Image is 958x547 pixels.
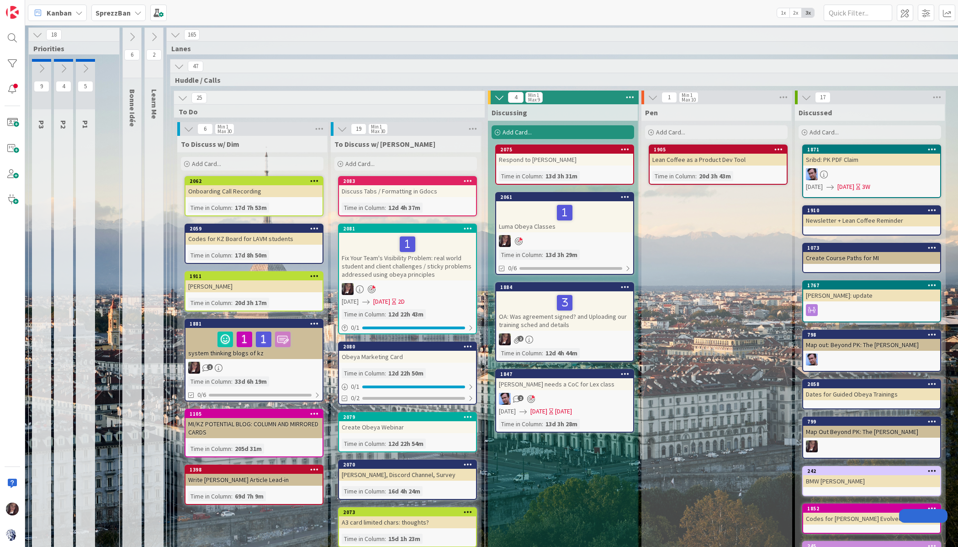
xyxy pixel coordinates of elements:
span: 0/6 [508,263,517,273]
div: system thinking blogs of kz [185,328,323,359]
span: Priorities [33,44,108,53]
div: Max 30 [217,129,232,134]
div: OA: Was agreement signed? and Uploading our training sched and details [496,291,633,331]
span: To Do [179,107,473,116]
span: [DATE] [373,297,390,306]
span: Pen [645,108,658,117]
div: Codes for [PERSON_NAME] Evolved [803,513,940,525]
div: Dates for Guided Obeya Trainings [803,388,940,400]
div: 2058 [803,380,940,388]
span: P1 [81,120,90,129]
span: : [695,171,697,181]
div: 799 [807,418,940,425]
div: 13d 3h 31m [543,171,580,181]
div: Sribd: PK PDF Claim [803,154,940,166]
div: Time in Column [342,534,385,544]
div: 242BMW [PERSON_NAME] [803,467,940,487]
div: 2079Create Obeya Webinar [339,413,476,433]
div: 2070 [343,461,476,468]
div: 1911 [190,273,323,279]
div: 1852 [807,505,940,512]
img: Visit kanbanzone.com [6,6,19,19]
div: 798 [803,331,940,339]
div: 33d 6h 19m [233,376,269,386]
div: 2075 [500,146,633,153]
span: Add Card... [503,128,532,136]
span: Discussing [492,108,527,117]
div: 1852Codes for [PERSON_NAME] Evolved [803,504,940,525]
span: 9 [34,81,49,92]
span: 17 [815,92,831,103]
div: A3 card limited chars: thoughts? [339,516,476,528]
span: 0 / 1 [351,382,360,391]
span: Learn Me [150,89,159,119]
span: 3x [802,8,814,17]
div: 1847[PERSON_NAME] needs a CoC for Lex class [496,370,633,390]
img: TD [806,440,818,452]
div: 2080 [343,343,476,350]
span: 19 [351,123,366,134]
div: 16d 4h 24m [386,486,423,496]
img: TD [342,283,354,295]
span: [DATE] [530,407,547,416]
span: Kanban [47,7,72,18]
div: Time in Column [188,298,231,308]
span: Add Card... [345,160,375,168]
div: Time in Column [188,491,231,501]
span: : [231,444,233,454]
div: 2081 [343,225,476,232]
span: [DATE] [806,182,823,192]
div: Write [PERSON_NAME] Article Lead-in [185,474,323,486]
span: : [231,376,233,386]
div: 1105MI/KZ POTENTIAL BLOG: COLUMN AND MIRRORED CARDS [185,410,323,438]
div: 1767 [807,282,940,289]
span: Bonne Idée [128,89,137,127]
div: 2059 [190,225,323,232]
div: Codes for KZ Board for LAVM students [185,233,323,245]
div: JB [803,354,940,365]
div: JB [496,393,633,405]
div: 1847 [500,371,633,377]
span: To Discuss w/ Jim [334,139,435,149]
span: 2 [518,395,524,401]
b: SprezzBan [95,8,131,17]
div: Discuss Tabs / Formatting in Gdocs [339,185,476,197]
div: Time in Column [499,419,542,429]
span: Add Card... [192,160,221,168]
div: Max 10 [682,97,696,102]
div: Time in Column [499,250,542,260]
span: 5 [78,81,93,92]
div: 12d 22h 54m [386,439,426,449]
div: 1881 [190,321,323,327]
div: 2080 [339,343,476,351]
span: 4 [508,92,524,103]
span: 1 [207,364,213,370]
div: 13d 3h 28m [543,419,580,429]
div: Onboarding Call Recording [185,185,323,197]
div: 1105 [190,411,323,417]
img: TD [6,503,19,515]
span: 47 [188,61,203,72]
span: Discussed [799,108,832,117]
div: Time in Column [188,250,231,260]
div: 1105 [185,410,323,418]
div: 798 [807,332,940,338]
div: 1073 [807,245,940,251]
div: Newsletter + Lean Coffee Reminder [803,215,940,226]
img: TD [499,333,511,345]
span: 18 [46,29,62,40]
span: : [231,491,233,501]
div: 2079 [343,414,476,420]
div: 1398 [190,467,323,473]
span: P2 [59,120,68,129]
span: 2 [518,336,524,342]
div: 2061 [496,193,633,201]
span: : [542,250,543,260]
div: 20d 3h 43m [697,171,733,181]
span: : [231,203,233,213]
span: 25 [191,92,207,103]
div: 1852 [803,504,940,513]
div: Create Obeya Webinar [339,421,476,433]
div: TD [496,333,633,345]
div: TD [496,235,633,247]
